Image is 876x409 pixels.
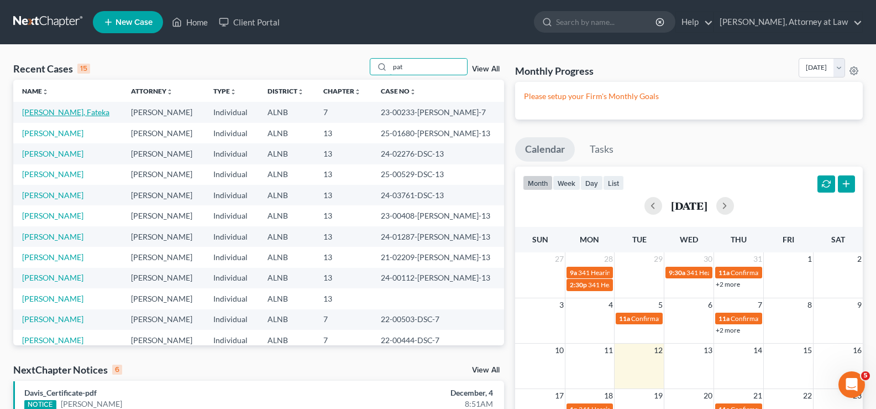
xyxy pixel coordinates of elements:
td: 23-00233-[PERSON_NAME]-7 [372,102,504,122]
span: Sat [831,235,845,244]
span: 341 Hearing for [PERSON_NAME] & [PERSON_NAME] [588,281,746,289]
span: 1 [806,252,813,266]
button: list [603,175,624,190]
span: Confirmation Date for [PERSON_NAME] & [PERSON_NAME] [631,314,807,323]
a: [PERSON_NAME] [22,190,83,200]
div: Recent Cases [13,62,90,75]
td: ALNB [259,309,315,330]
td: 24-01287-[PERSON_NAME]-13 [372,226,504,247]
td: [PERSON_NAME] [122,143,204,164]
td: Individual [204,247,259,267]
span: Tue [632,235,647,244]
span: 18 [603,389,614,402]
span: Wed [680,235,698,244]
span: 10 [554,344,565,357]
td: 21-02209-[PERSON_NAME]-13 [372,247,504,267]
a: Case Nounfold_more [381,87,416,95]
td: 7 [314,102,372,122]
td: 25-00529-DSC-13 [372,164,504,185]
span: 14 [752,344,763,357]
span: 11 [603,344,614,357]
td: 24-00112-[PERSON_NAME]-13 [372,268,504,288]
td: [PERSON_NAME] [122,205,204,226]
td: 13 [314,185,372,205]
td: 13 [314,143,372,164]
td: [PERSON_NAME] [122,102,204,122]
td: 24-02276-DSC-13 [372,143,504,164]
td: 13 [314,205,372,226]
span: Fri [783,235,794,244]
td: ALNB [259,268,315,288]
h2: [DATE] [671,200,707,211]
i: unfold_more [42,89,49,95]
td: [PERSON_NAME] [122,330,204,350]
span: 22 [802,389,813,402]
span: 19 [653,389,664,402]
div: 15 [77,64,90,74]
button: month [523,175,553,190]
a: [PERSON_NAME] [22,128,83,138]
span: 29 [653,252,664,266]
span: 11a [718,314,730,323]
a: +2 more [716,280,740,288]
input: Search by name... [390,59,467,75]
td: 23-00408-[PERSON_NAME]-13 [372,205,504,226]
td: ALNB [259,247,315,267]
a: Client Portal [213,12,285,32]
a: [PERSON_NAME] [22,211,83,220]
i: unfold_more [166,89,173,95]
span: 9a [570,268,577,277]
span: 27 [554,252,565,266]
td: Individual [204,185,259,205]
span: Mon [580,235,599,244]
a: View All [472,65,500,73]
a: [PERSON_NAME] [22,294,83,303]
span: New Case [116,18,153,27]
td: 13 [314,123,372,143]
td: 13 [314,288,372,309]
i: unfold_more [410,89,416,95]
td: [PERSON_NAME] [122,164,204,185]
td: [PERSON_NAME] [122,226,204,247]
td: Individual [204,330,259,350]
span: 15 [802,344,813,357]
td: 13 [314,268,372,288]
td: ALNB [259,164,315,185]
span: 341 Hearing for [PERSON_NAME] [686,268,785,277]
a: Calendar [515,137,575,162]
span: 17 [554,389,565,402]
td: Individual [204,164,259,185]
a: Home [166,12,213,32]
span: Thu [731,235,747,244]
td: 13 [314,247,372,267]
td: Individual [204,102,259,122]
span: 30 [702,252,714,266]
td: [PERSON_NAME] [122,268,204,288]
i: unfold_more [230,89,237,95]
a: [PERSON_NAME] [22,335,83,345]
td: Individual [204,143,259,164]
td: 22-00503-DSC-7 [372,309,504,330]
div: December, 4 [344,387,493,398]
span: 11a [718,268,730,277]
a: [PERSON_NAME], Attorney at Law [714,12,862,32]
span: 5 [657,298,664,312]
span: 11a [619,314,630,323]
span: 21 [752,389,763,402]
td: Individual [204,268,259,288]
a: Attorneyunfold_more [131,87,173,95]
a: [PERSON_NAME], Fateka [22,107,109,117]
span: 12 [653,344,664,357]
td: Individual [204,226,259,247]
i: unfold_more [354,89,361,95]
span: 2 [856,252,863,266]
span: 3 [558,298,565,312]
td: [PERSON_NAME] [122,185,204,205]
span: 2:30p [570,281,587,289]
span: Confirmation Date for [PERSON_NAME] [731,268,848,277]
a: +2 more [716,326,740,334]
td: Individual [204,123,259,143]
span: 6 [707,298,714,312]
button: week [553,175,580,190]
div: NextChapter Notices [13,363,122,376]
